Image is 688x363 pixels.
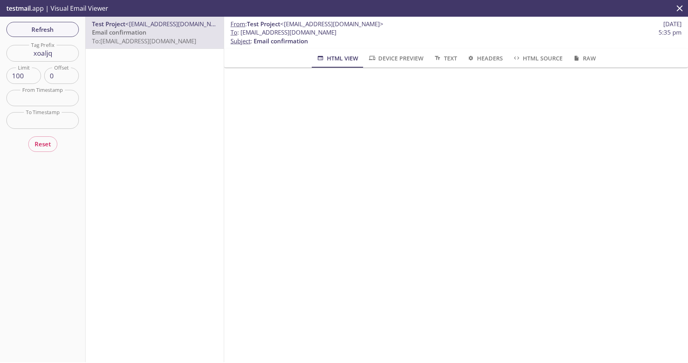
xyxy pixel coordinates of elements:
[92,28,147,36] span: Email confirmation
[663,20,682,28] span: [DATE]
[125,20,229,28] span: <[EMAIL_ADDRESS][DOMAIN_NAME]>
[28,136,57,151] button: Reset
[659,28,682,37] span: 5:35 pm
[254,37,308,45] span: Email confirmation
[35,139,51,149] span: Reset
[572,53,596,63] span: Raw
[467,53,503,63] span: Headers
[231,20,383,28] span: :
[231,28,237,36] span: To
[92,37,196,45] span: To: [EMAIL_ADDRESS][DOMAIN_NAME]
[247,20,280,28] span: Test Project
[512,53,563,63] span: HTML Source
[316,53,358,63] span: HTML View
[6,22,79,37] button: Refresh
[86,17,224,49] nav: emails
[231,37,250,45] span: Subject
[92,20,125,28] span: Test Project
[433,53,457,63] span: Text
[231,20,245,28] span: From
[280,20,383,28] span: <[EMAIL_ADDRESS][DOMAIN_NAME]>
[13,24,72,35] span: Refresh
[231,28,336,37] span: : [EMAIL_ADDRESS][DOMAIN_NAME]
[231,28,682,45] p: :
[6,4,31,13] span: testmail
[86,17,224,49] div: Test Project<[EMAIL_ADDRESS][DOMAIN_NAME]>Email confirmationTo:[EMAIL_ADDRESS][DOMAIN_NAME]
[368,53,424,63] span: Device Preview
